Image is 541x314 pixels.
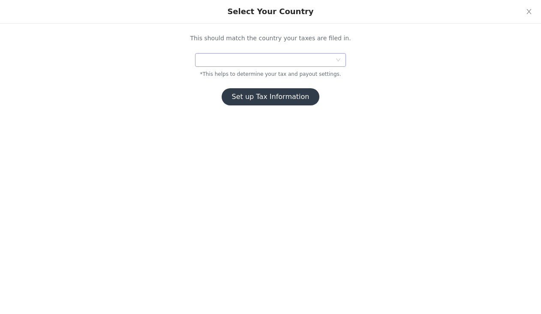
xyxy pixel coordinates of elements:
i: icon: down [336,57,341,63]
button: Set up Tax Information [222,88,320,105]
div: Select Your Country [227,7,313,16]
p: *This helps to determine your tax and payout settings. [131,70,410,78]
i: icon: close [526,8,532,15]
p: This should match the country your taxes are filed in. [131,34,410,43]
